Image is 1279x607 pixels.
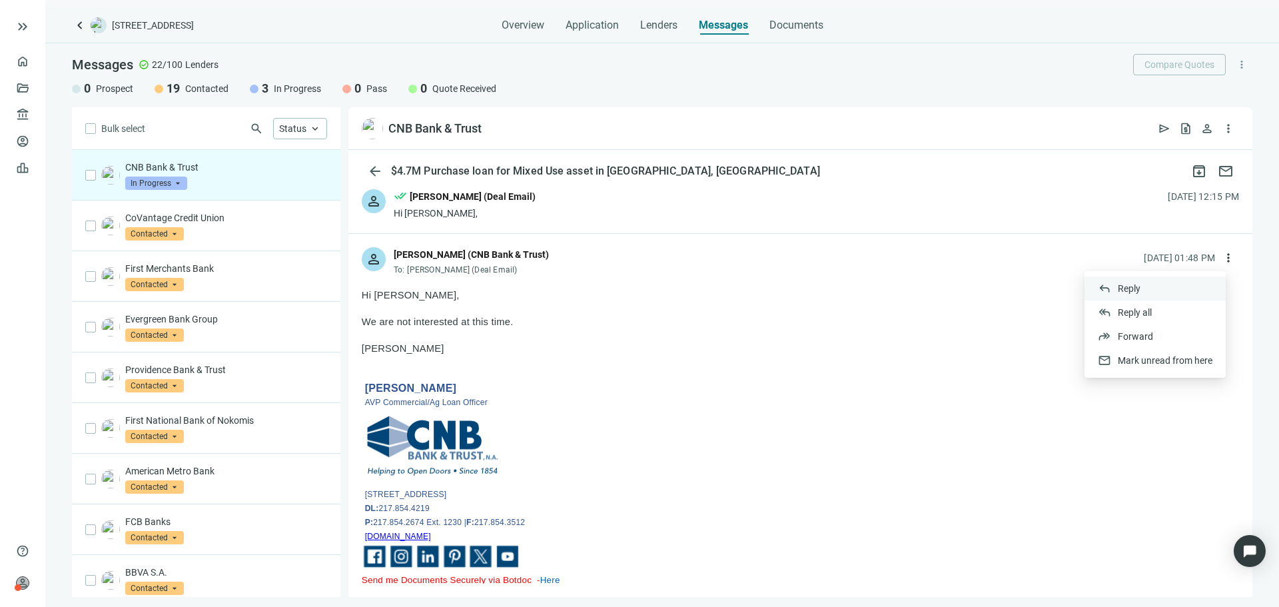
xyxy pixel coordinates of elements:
[407,265,517,275] span: [PERSON_NAME] (Deal Email)
[72,57,133,73] span: Messages
[366,193,382,209] span: person
[1118,331,1153,342] span: Forward
[1118,283,1140,294] span: Reply
[101,318,120,336] img: 66a2baa1-fa30-4ccb-af65-84b671e840c1
[274,82,321,95] span: In Progress
[112,19,194,32] span: [STREET_ADDRESS]
[1098,354,1111,367] span: mail
[1234,535,1266,567] div: Open Intercom Messenger
[394,265,549,275] div: To:
[420,81,427,97] span: 0
[125,363,327,376] p: Providence Bank & Trust
[125,582,184,595] span: Contacted
[125,531,184,544] span: Contacted
[1098,330,1111,343] span: forward
[125,566,327,579] p: BBVA S.A.
[139,59,149,70] span: check_circle
[1175,118,1196,139] button: request_quote
[1191,163,1207,179] span: archive
[72,17,88,33] a: keyboard_arrow_left
[1200,122,1214,135] span: person
[125,328,184,342] span: Contacted
[1168,189,1239,204] div: [DATE] 12:15 PM
[1158,122,1171,135] span: send
[410,189,536,204] div: [PERSON_NAME] (Deal Email)
[125,480,184,494] span: Contacted
[84,81,91,97] span: 0
[1186,158,1212,185] button: archive
[101,217,120,235] img: 46648a7d-12e4-4bf6-9f11-a787f1ff9998
[125,278,184,291] span: Contacted
[101,166,120,185] img: 5d4013ec-5479-4a9c-9993-67ff4e4cb06b.png
[362,158,388,185] button: arrow_back
[1098,306,1111,319] span: reply_all
[502,19,544,32] span: Overview
[1222,251,1235,265] span: more_vert
[125,211,327,225] p: CoVantage Credit Union
[96,82,133,95] span: Prospect
[1179,122,1192,135] span: request_quote
[362,118,383,139] img: 5d4013ec-5479-4a9c-9993-67ff4e4cb06b.png
[394,247,549,262] div: [PERSON_NAME] (CNB Bank & Trust)
[167,81,180,97] span: 19
[1222,122,1235,135] span: more_vert
[262,81,268,97] span: 3
[125,227,184,241] span: Contacted
[101,419,120,438] img: 4d610da4-350c-4488-9157-44c7c31efaa2
[125,177,187,190] span: In Progress
[566,19,619,32] span: Application
[1196,118,1218,139] button: person
[101,571,120,590] img: bc035b15-5420-4648-b700-aa91b083ea9c
[101,121,145,136] span: Bulk select
[101,470,120,488] img: 2fa0742a-09e9-4ddb-bdc9-d898e5e7dcf2
[1218,163,1234,179] span: mail
[250,122,263,135] span: search
[1218,118,1239,139] button: more_vert
[125,515,327,528] p: FCB Banks
[1118,307,1152,318] span: Reply all
[354,81,361,97] span: 0
[1144,251,1215,265] div: [DATE] 01:48 PM
[1218,247,1239,269] button: more_vert
[640,19,677,32] span: Lenders
[1154,118,1175,139] button: send
[125,430,184,443] span: Contacted
[388,121,482,137] div: CNB Bank & Trust
[185,58,218,71] span: Lenders
[125,414,327,427] p: First National Bank of Nokomis
[125,312,327,326] p: Evergreen Bank Group
[1231,54,1252,75] button: more_vert
[125,464,327,478] p: American Metro Bank
[394,207,536,220] div: Hi [PERSON_NAME],
[125,262,327,275] p: First Merchants Bank
[367,163,383,179] span: arrow_back
[699,19,748,31] span: Messages
[16,108,25,121] span: account_balance
[1236,59,1248,71] span: more_vert
[101,368,120,387] img: 830faa9c-5cb5-43ed-a487-4f541bda61ec
[16,576,29,590] span: person
[388,165,823,178] div: $4.7M Purchase loan for Mixed Use asset in [GEOGRAPHIC_DATA], [GEOGRAPHIC_DATA]
[101,520,120,539] img: 81431b64-c139-4b74-99d0-3e69cb6d43d1
[432,82,496,95] span: Quote Received
[15,19,31,35] button: keyboard_double_arrow_right
[1118,355,1212,366] span: Mark unread from here
[185,82,228,95] span: Contacted
[769,19,823,32] span: Documents
[1212,158,1239,185] button: mail
[125,161,327,174] p: CNB Bank & Trust
[101,267,120,286] img: 82ed4670-6f99-4007-bc2a-07e90399e5f0.png
[16,544,29,558] span: help
[152,58,183,71] span: 22/100
[279,123,306,134] span: Status
[1133,54,1226,75] button: Compare Quotes
[366,82,387,95] span: Pass
[394,189,407,207] span: done_all
[125,379,184,392] span: Contacted
[366,251,382,267] span: person
[309,123,321,135] span: keyboard_arrow_up
[1098,282,1111,295] span: reply
[91,17,107,33] img: deal-logo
